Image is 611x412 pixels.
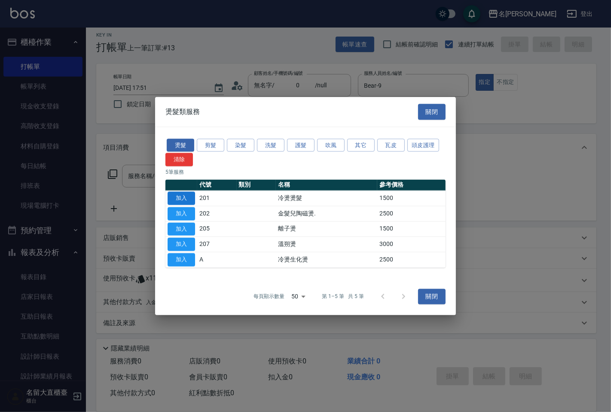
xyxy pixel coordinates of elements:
[276,252,377,267] td: 冷燙生化燙
[418,289,446,304] button: 關閉
[377,191,446,206] td: 1500
[197,237,237,252] td: 207
[197,138,224,152] button: 剪髮
[377,252,446,267] td: 2500
[377,138,405,152] button: 瓦皮
[197,180,237,191] th: 代號
[168,222,195,236] button: 加入
[347,138,375,152] button: 其它
[418,104,446,120] button: 關閉
[276,221,377,237] td: 離子燙
[322,292,364,300] p: 第 1–5 筆 共 5 筆
[288,285,309,308] div: 50
[167,138,194,152] button: 燙髮
[317,138,345,152] button: 吹風
[227,138,254,152] button: 染髮
[377,206,446,221] td: 2500
[276,237,377,252] td: 溫朔燙
[165,169,446,176] p: 5 筆服務
[165,108,200,116] span: 燙髮類服務
[257,138,284,152] button: 洗髮
[197,206,237,221] td: 202
[168,253,195,267] button: 加入
[254,292,284,300] p: 每頁顯示數量
[237,180,276,191] th: 類別
[287,138,315,152] button: 護髮
[197,252,237,267] td: A
[276,180,377,191] th: 名稱
[197,221,237,237] td: 205
[377,221,446,237] td: 1500
[168,238,195,251] button: 加入
[276,206,377,221] td: 金髮兒陶磁燙.
[168,207,195,220] button: 加入
[377,237,446,252] td: 3000
[168,192,195,205] button: 加入
[165,153,193,166] button: 清除
[276,191,377,206] td: 冷燙燙髮
[377,180,446,191] th: 參考價格
[407,138,439,152] button: 頭皮護理
[197,191,237,206] td: 201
